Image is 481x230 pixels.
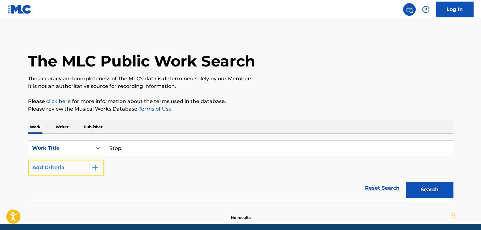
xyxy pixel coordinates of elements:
[362,181,403,195] a: Reset Search
[406,182,453,198] button: Search
[137,106,172,112] a: Terms of Use
[28,52,255,71] h1: The MLC Public Work Search
[28,105,453,113] p: Please review the Musical Works Database
[436,2,473,17] a: Log In
[28,98,453,105] p: Please for more information about the terms used in the database.
[82,120,104,134] p: Publisher
[28,83,453,90] p: It is not an authoritative source for recording information.
[403,3,416,16] a: Public Search
[231,207,251,221] p: No results
[450,200,481,230] iframe: Chat Widget
[419,3,432,16] div: Help
[32,144,89,152] div: Work Title
[28,140,453,201] form: Search Form
[28,120,42,134] p: Work
[422,6,429,13] img: help
[8,5,32,14] img: MLC Logo
[28,160,104,175] button: Add Criteria
[451,206,455,225] div: Drag
[91,164,99,171] img: 9d2ae6d4665cec9f34b9.svg
[28,75,453,83] p: The accuracy and completeness of The MLC's data is determined solely by our Members.
[406,6,413,13] img: search
[46,98,71,104] a: click here
[54,120,70,134] p: Writer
